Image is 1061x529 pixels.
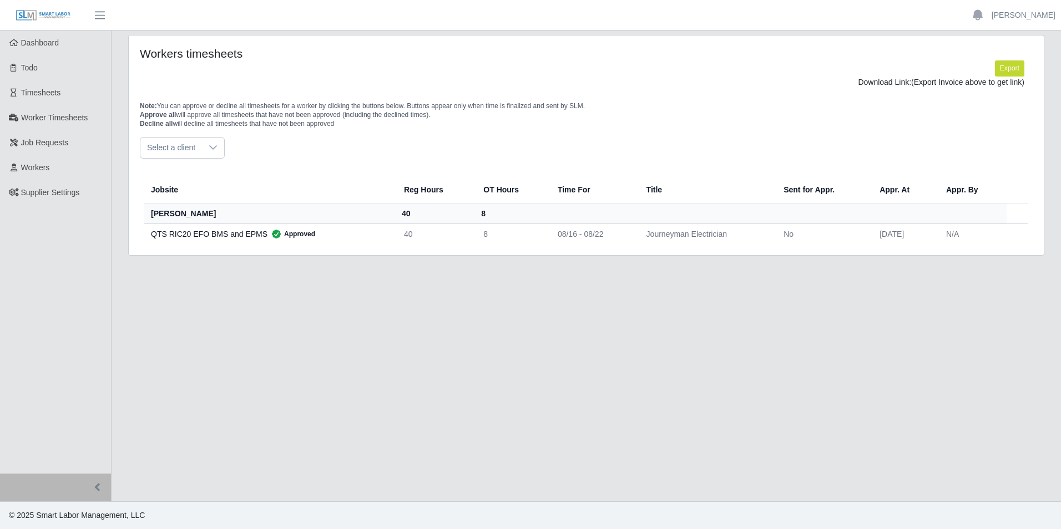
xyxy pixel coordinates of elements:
[140,102,157,110] span: Note:
[995,60,1024,76] button: Export
[21,138,69,147] span: Job Requests
[140,101,1033,128] p: You can approve or decline all timesheets for a worker by clicking the buttons below. Buttons app...
[21,38,59,47] span: Dashboard
[267,228,315,240] span: Approved
[992,9,1055,21] a: [PERSON_NAME]
[638,176,775,204] th: Title
[638,223,775,244] td: Journeyman Electrician
[395,223,474,244] td: 40
[21,63,38,72] span: Todo
[21,113,88,122] span: Worker Timesheets
[775,223,871,244] td: No
[21,88,61,97] span: Timesheets
[937,176,1007,204] th: Appr. By
[474,223,549,244] td: 8
[474,176,549,204] th: OT Hours
[549,176,638,204] th: Time For
[140,111,176,119] span: Approve all
[16,9,71,22] img: SLM Logo
[395,176,474,204] th: Reg Hours
[140,47,502,60] h4: Workers timesheets
[148,77,1024,88] div: Download Link:
[151,228,386,240] div: QTS RIC20 EFO BMS and EPMS
[140,138,202,158] span: Select a client
[140,120,173,128] span: Decline all
[871,176,937,204] th: Appr. At
[21,188,80,197] span: Supplier Settings
[911,78,1024,87] span: (Export Invoice above to get link)
[21,163,50,172] span: Workers
[937,223,1007,244] td: N/A
[474,203,549,223] th: 8
[9,511,145,520] span: © 2025 Smart Labor Management, LLC
[395,203,474,223] th: 40
[871,223,937,244] td: [DATE]
[144,203,395,223] th: [PERSON_NAME]
[775,176,871,204] th: Sent for Appr.
[144,176,395,204] th: Jobsite
[549,223,638,244] td: 08/16 - 08/22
